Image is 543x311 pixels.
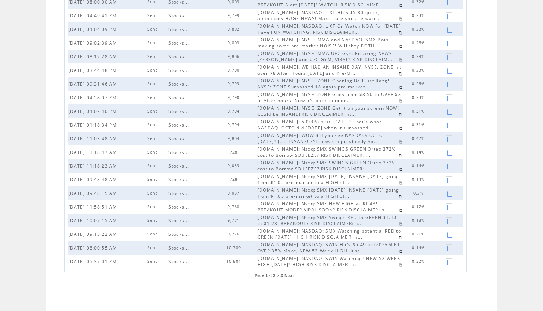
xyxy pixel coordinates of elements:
span: Sent [147,68,159,73]
span: [DOMAIN_NAME]: NYSE: ZONE Goes from $3.50 to OVER $8 in After hours! Now it's back to unde... [257,91,401,104]
span: Stocks... [168,81,191,87]
span: 9,803 [228,40,242,45]
span: Sent [147,259,159,264]
span: [DOMAIN_NAME]: WE HAD AN INSANE DAY! NYSE: ZONE hit over $8 After Hours [DATE] and Pre-M... [257,64,402,76]
span: [DOMAIN_NAME]: 5,000% plus [DATE]? That's what NASDAQ: OCTO did [DATE] when it surpassed... [257,119,381,131]
span: Sent [147,81,159,86]
span: [DATE] 11:18:47 AM [68,149,119,155]
span: 0.14% [412,150,427,155]
span: [DOMAIN_NAME]: NASDAQ: LIXT On Watch NOW for [DATE]! Have FUN WATCHING! RISK DISCLAIMER... [257,23,403,35]
span: 0.17% [412,204,427,209]
span: [DOMAIN_NAME]: Nsdq: SMX NEW HIGH at $1.43! BREAKOUT MODE? VIRAL SOON? RISK DISCLAIMER: h... [257,201,391,213]
span: [DATE] 01:18:34 PM [68,122,119,128]
span: Stocks... [168,67,191,73]
span: Stocks... [168,163,191,169]
span: Sent [147,122,159,127]
span: Stocks... [168,259,191,265]
span: [DOMAIN_NAME]: NYSE: ZONE Opening Bell just Rang! NYSE: ZONE Surpassed $8 again pre-market... [257,78,389,90]
span: Stocks... [168,54,191,60]
span: 9,037 [228,191,242,196]
span: [DATE] 09:48:15 AM [68,190,119,196]
span: [DOMAIN_NAME]: NYSE: MMA and NASDAQ: SMX Both making some pre-market NOISE! Will they BOTH... [257,37,389,49]
span: [DATE] 11:18:23 AM [68,163,119,169]
span: Stocks... [168,231,191,237]
span: [DATE] 05:37:01 PM [68,259,119,265]
span: 0.31% [412,109,427,114]
span: 9,806 [228,54,242,59]
span: 0.23% [412,68,427,73]
span: 728 [230,150,240,155]
span: < 2 > [269,273,279,278]
span: Sent [147,136,159,141]
span: Stocks... [168,190,191,196]
span: [DATE] 09:31:46 AM [68,81,119,87]
span: Sent [147,232,159,237]
span: [DOMAIN_NAME]: Nsdq: SMX Swings RED to GREEN $1.10 to $1.23! BREAKOUT? RISK DISCLAIMER: h... [257,214,397,227]
span: Sent [147,27,159,32]
span: 0.14% [412,177,427,182]
span: [DOMAIN_NAME]: WOW did you see NASDAQ: OCTO [DATE]? Just INSANE! FYI: it was a previously Sp... [257,132,383,145]
span: Sent [147,13,159,18]
span: Sent [147,95,159,100]
span: 9,802 [228,27,242,32]
span: Sent [147,150,159,155]
span: 0.14% [412,163,427,168]
span: 9,768 [228,204,242,209]
span: [DOMAIN_NAME]: NASDAQ: SWIN Hit's $5.49 at 6:05AM ET OVER 35% Move, NEW 52-Week HIGH! Just... [257,242,400,254]
span: [DATE] 11:58:51 AM [68,204,119,210]
span: 10,801 [226,259,243,264]
span: Stocks... [168,218,191,224]
span: 0.23% [412,95,427,100]
span: 728 [230,177,240,182]
span: 9,033 [228,163,242,168]
span: Stocks... [168,245,191,251]
span: Stocks... [168,122,191,128]
span: 9,793 [228,81,242,86]
span: Stocks... [168,149,191,155]
span: 9,790 [228,68,242,73]
span: [DATE] 04:04:09 PM [68,26,119,32]
span: [DOMAIN_NAME]: NASDAQ: SWIN Watching? NEW 52-WEEK HIGH [DATE]? HIGH RISK DISCLAIMER: ht... [257,255,400,267]
span: [DOMAIN_NAME]: Nsdq: SMX SWINGS GREEN Ortex 372% cost to Borrow SQUEEZE? RISK DISCLAIMER: ... [257,160,396,172]
span: Stocks... [168,108,191,114]
span: 0.14% [412,245,427,250]
span: [DOMAIN_NAME]: NASDAQ: SMX Watching potential RED to GREEN [DATE]! HIGH RISK DISCLAIMER: ht... [257,228,401,240]
span: 9,794 [228,109,242,114]
span: Stocks... [168,26,191,32]
span: [DATE] 09:48:48 AM [68,177,119,183]
span: 0.21% [412,232,427,237]
span: 10,789 [226,245,243,250]
span: [DOMAIN_NAME]: Nsdq: SMX [DATE] INSANE [DATE] going from $1.05 pre-market to a HIGH of... [257,173,399,186]
span: Stocks... [168,204,191,210]
span: [DATE] 08:00:55 AM [68,245,119,251]
span: 9,776 [228,232,242,237]
a: Prev [255,273,264,278]
a: 1 [265,273,268,278]
span: 0.42% [412,136,427,141]
span: Stocks... [168,13,191,19]
span: 0.31% [412,122,427,127]
span: 0.32% [412,259,427,264]
span: [DOMAIN_NAME]: Nsdq: SMX SWINGS GREEN Ortex 372% cost to Borrow SQUEEZE? RISK DISCLAIMER: ... [257,146,396,158]
span: Sent [147,163,159,168]
span: 9,804 [228,136,242,141]
span: [DOMAIN_NAME]: NYSE: MMA UFC Gym Breaking NEWS [PERSON_NAME] and UFC GYM, VIRAL? RISK DISCLAIM... [257,50,395,63]
span: Stocks... [168,136,191,142]
span: Sent [147,40,159,45]
span: [DOMAIN_NAME]: Nsdq: SMX [DATE] INSANE [DATE] going from $1.05 pre-market to a HIGH of... [257,187,399,199]
span: Sent [147,191,159,196]
a: Next [284,273,294,278]
span: Stocks... [168,40,191,46]
span: Sent [147,109,159,114]
span: Sent [147,54,159,59]
span: Stocks... [168,177,191,183]
span: 0.23% [412,13,427,18]
span: [DATE] 08:12:28 AM [68,54,119,60]
span: Sent [147,245,159,250]
a: 3 [280,273,283,278]
span: [DATE] 11:03:48 AM [68,136,119,142]
span: [DATE] 09:15:22 AM [68,231,119,237]
span: [DATE] 04:58:07 PM [68,95,119,101]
